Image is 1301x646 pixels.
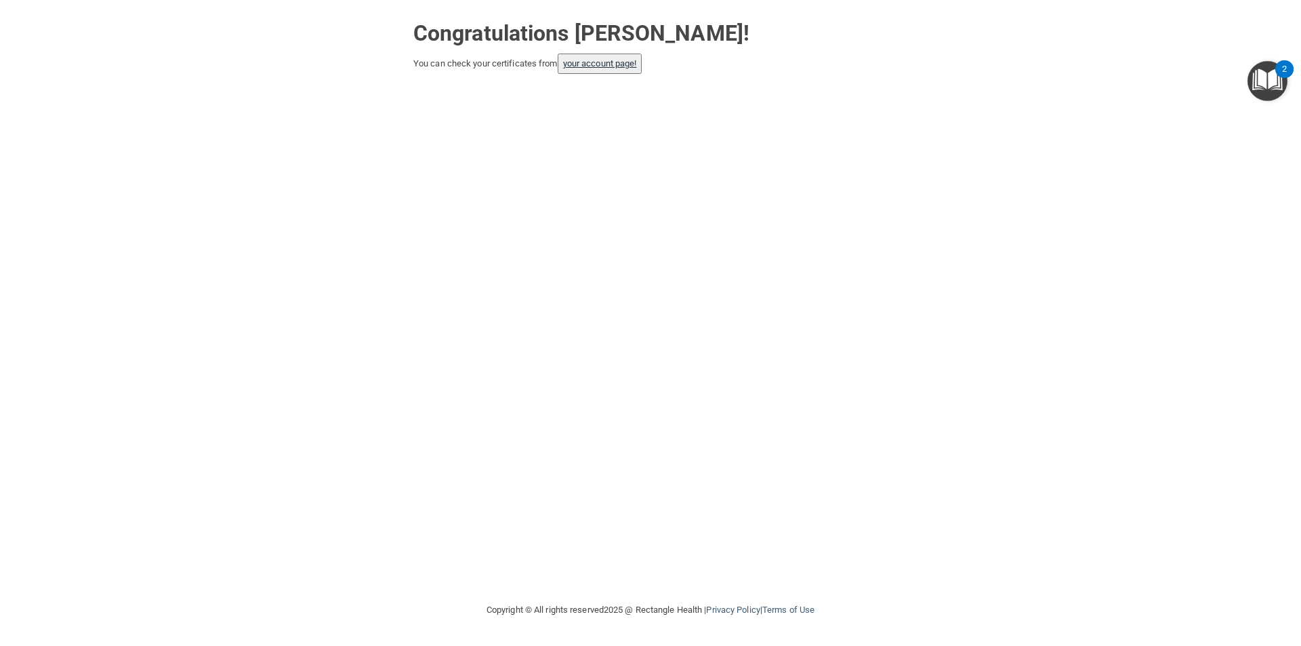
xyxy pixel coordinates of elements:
[413,20,749,46] strong: Congratulations [PERSON_NAME]!
[1282,69,1287,87] div: 2
[762,605,814,615] a: Terms of Use
[563,58,637,68] a: your account page!
[413,54,888,74] div: You can check your certificates from
[1067,550,1285,604] iframe: Drift Widget Chat Controller
[1247,61,1287,101] button: Open Resource Center, 2 new notifications
[558,54,642,74] button: your account page!
[706,605,760,615] a: Privacy Policy
[403,588,898,632] div: Copyright © All rights reserved 2025 @ Rectangle Health | |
